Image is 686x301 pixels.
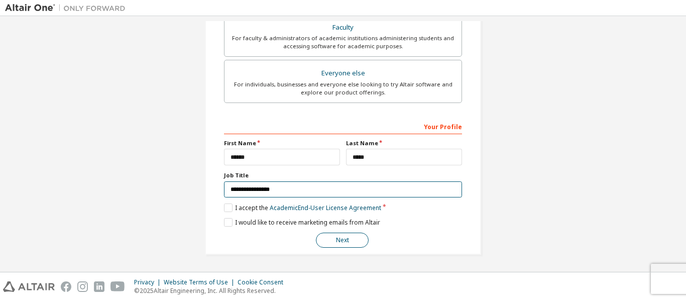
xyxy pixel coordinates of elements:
[61,281,71,292] img: facebook.svg
[231,66,455,80] div: Everyone else
[110,281,125,292] img: youtube.svg
[94,281,104,292] img: linkedin.svg
[224,118,462,134] div: Your Profile
[224,204,381,212] label: I accept the
[238,278,289,286] div: Cookie Consent
[316,233,369,248] button: Next
[164,278,238,286] div: Website Terms of Use
[134,278,164,286] div: Privacy
[224,139,340,147] label: First Name
[5,3,131,13] img: Altair One
[224,218,380,227] label: I would like to receive marketing emails from Altair
[3,281,55,292] img: altair_logo.svg
[224,171,462,179] label: Job Title
[134,286,289,295] p: © 2025 Altair Engineering, Inc. All Rights Reserved.
[77,281,88,292] img: instagram.svg
[231,34,455,50] div: For faculty & administrators of academic institutions administering students and accessing softwa...
[270,204,381,212] a: Academic End-User License Agreement
[231,21,455,35] div: Faculty
[346,139,462,147] label: Last Name
[231,80,455,96] div: For individuals, businesses and everyone else looking to try Altair software and explore our prod...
